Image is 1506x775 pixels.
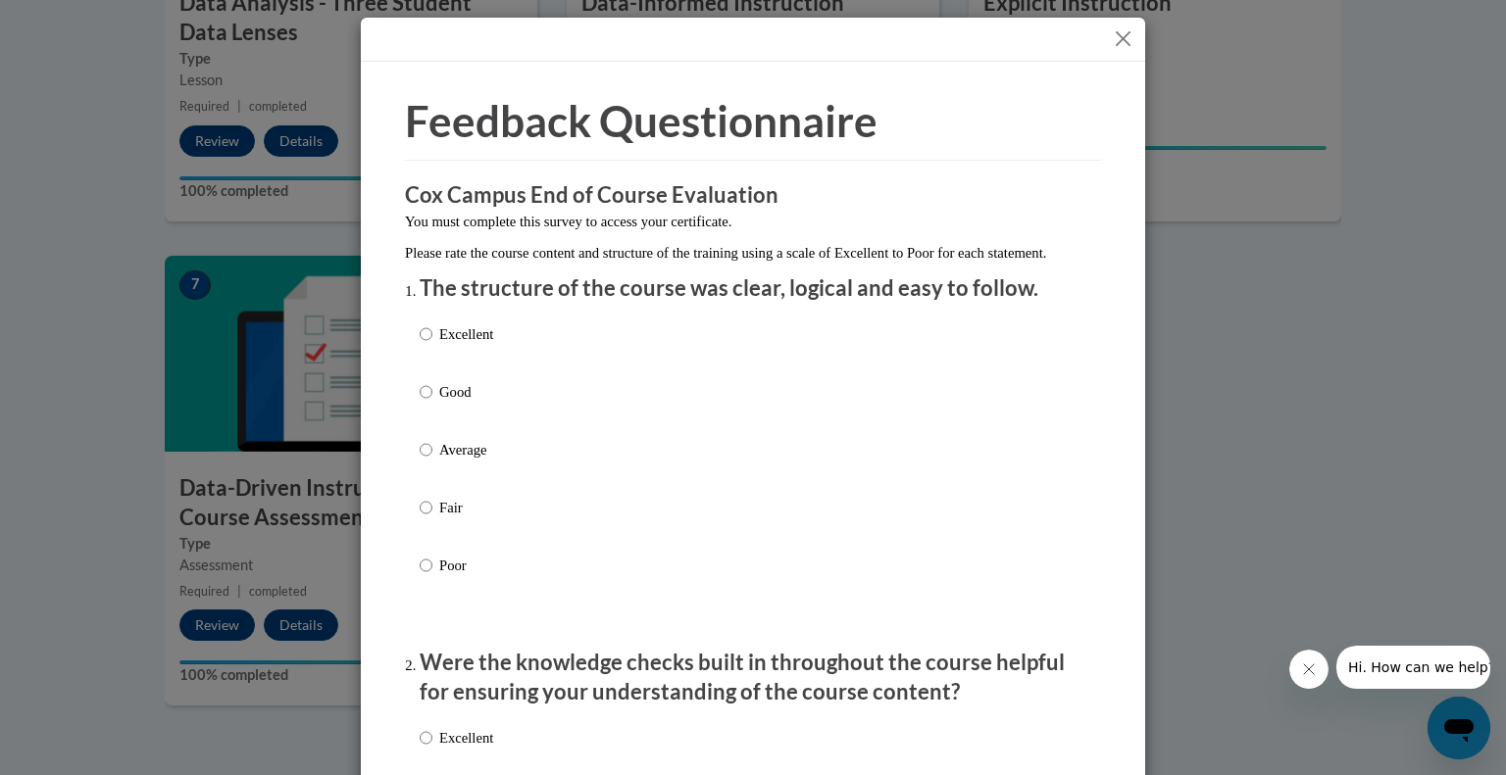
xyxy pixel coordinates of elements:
[420,648,1086,708] p: Were the knowledge checks built in throughout the course helpful for ensuring your understanding ...
[439,381,493,403] p: Good
[439,555,493,576] p: Poor
[1289,650,1329,689] iframe: Close message
[420,323,432,345] input: Excellent
[439,439,493,460] p: Average
[420,497,432,518] input: Fair
[439,497,493,518] p: Fair
[439,323,493,345] p: Excellent
[420,439,432,460] input: Average
[420,381,432,403] input: Good
[1111,26,1135,51] button: Close
[12,14,159,29] span: Hi. How can we help?
[420,273,1086,304] p: The structure of the course was clear, logical and easy to follow.
[405,211,1101,232] p: You must complete this survey to access your certificate.
[1336,646,1490,689] iframe: Message from company
[420,727,432,749] input: Excellent
[420,555,432,576] input: Poor
[405,95,878,146] span: Feedback Questionnaire
[439,727,493,749] p: Excellent
[405,180,1101,211] h3: Cox Campus End of Course Evaluation
[405,242,1101,264] p: Please rate the course content and structure of the training using a scale of Excellent to Poor f...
